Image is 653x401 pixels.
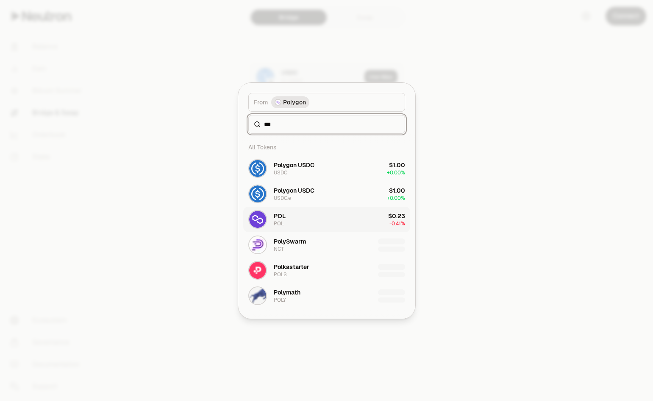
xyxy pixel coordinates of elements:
[243,207,410,232] button: POL LogoPOLPOL$0.23-0.41%
[249,287,266,304] img: POLY Logo
[388,212,405,220] div: $0.23
[274,220,284,227] div: POL
[274,288,300,297] div: Polymath
[274,161,314,169] div: Polygon USDC
[274,195,291,202] div: USDC.e
[249,160,266,177] img: USDC Logo
[389,161,405,169] div: $1.00
[283,98,306,107] span: Polygon
[389,220,405,227] span: -0.41%
[243,181,410,207] button: USDC.e LogoPolygon USDCUSDC.e$1.00+0.00%
[243,139,410,156] div: All Tokens
[274,186,314,195] div: Polygon USDC
[243,283,410,308] button: POLY LogoPolymathPOLY
[249,262,266,279] img: POLS Logo
[249,236,266,253] img: NCT Logo
[254,98,268,107] span: From
[243,156,410,181] button: USDC LogoPolygon USDCUSDC$1.00+0.00%
[274,297,286,303] div: POLY
[274,237,306,246] div: PolySwarm
[243,232,410,258] button: NCT LogoPolySwarmNCT
[387,169,405,176] span: + 0.00%
[387,195,405,202] span: + 0.00%
[274,212,286,220] div: POL
[275,100,281,105] img: Polygon Logo
[389,186,405,195] div: $1.00
[274,263,309,271] div: Polkastarter
[243,258,410,283] button: POLS LogoPolkastarterPOLS
[274,271,287,278] div: POLS
[248,93,405,112] button: FromPolygon LogoPolygon
[249,185,266,202] img: USDC.e Logo
[249,211,266,228] img: POL Logo
[274,169,287,176] div: USDC
[274,246,284,252] div: NCT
